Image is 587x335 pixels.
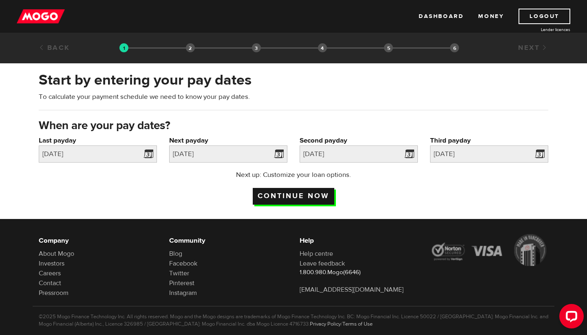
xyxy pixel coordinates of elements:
img: transparent-188c492fd9eaac0f573672f40bb141c2.gif [119,43,128,52]
a: Twitter [169,269,189,277]
h3: When are your pay dates? [39,119,548,132]
p: ©2025 Mogo Finance Technology Inc. All rights reserved. Mogo and the Mogo designs are trademarks ... [39,313,548,328]
a: Back [39,43,70,52]
h6: Help [300,236,418,246]
a: Money [478,9,504,24]
label: Next payday [169,136,287,145]
a: Leave feedback [300,259,345,268]
label: Last payday [39,136,157,145]
a: Investors [39,259,64,268]
h6: Company [39,236,157,246]
label: Third payday [430,136,548,145]
a: [EMAIL_ADDRESS][DOMAIN_NAME] [300,286,404,294]
a: Help centre [300,250,333,258]
a: Instagram [169,289,197,297]
a: Lender licences [509,27,570,33]
h6: Community [169,236,287,246]
img: mogo_logo-11ee424be714fa7cbb0f0f49df9e16ec.png [17,9,65,24]
p: To calculate your payment schedule we need to know your pay dates. [39,92,548,102]
a: Privacy Policy [310,321,341,327]
img: legal-icons-92a2ffecb4d32d839781d1b4e4802d7b.png [430,234,548,266]
p: Next up: Customize your loan options. [213,170,375,180]
a: About Mogo [39,250,74,258]
a: Logout [519,9,570,24]
a: Blog [169,250,182,258]
a: Dashboard [419,9,463,24]
a: Careers [39,269,61,277]
iframe: LiveChat chat widget [553,301,587,335]
a: Pressroom [39,289,68,297]
a: Terms of Use [342,321,373,327]
input: Continue now [253,188,334,205]
p: 1.800.980.Mogo(6646) [300,268,418,277]
a: Facebook [169,259,197,268]
a: Next [518,43,548,52]
h2: Start by entering your pay dates [39,71,548,89]
label: Second payday [300,136,418,145]
a: Pinterest [169,279,194,287]
a: Contact [39,279,61,287]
